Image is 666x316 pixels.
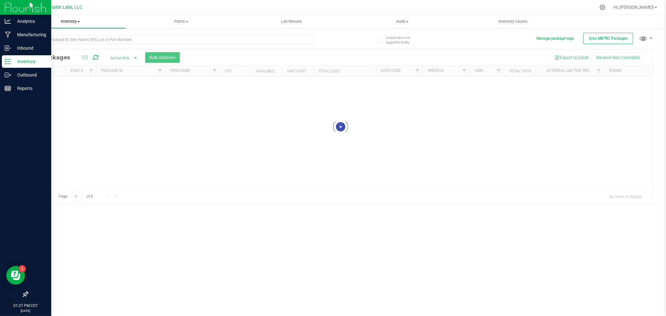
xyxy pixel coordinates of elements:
span: Inventory Counts [490,19,536,24]
inline-svg: Inbound [5,45,11,51]
inline-svg: Manufacturing [5,32,11,38]
span: Sync METRC Packages [589,36,628,41]
span: Curador Labs, LLC [45,5,82,10]
button: Manage package tags [536,36,574,41]
button: Sync METRC Packages [583,33,633,44]
input: Search Package ID, Item Name, SKU, Lot or Part Number... [27,35,314,44]
span: Lab Results [273,19,311,24]
span: Inventory [15,19,126,24]
p: Inbound [11,44,48,52]
inline-svg: Reports [5,85,11,91]
iframe: Resource center [6,266,25,285]
a: Inventory [15,15,126,28]
a: Lab Results [236,15,347,28]
p: Manufacturing [11,31,48,38]
p: Analytics [11,17,48,25]
p: Outbound [11,71,48,79]
p: [DATE] [3,309,48,313]
inline-svg: Inventory [5,58,11,65]
p: Inventory [11,58,48,65]
span: Include items not tagged for facility [386,35,417,45]
a: Audit [347,15,457,28]
inline-svg: Outbound [5,72,11,78]
span: Hi, [PERSON_NAME]! [614,5,654,10]
inline-svg: Analytics [5,18,11,24]
span: Audit [347,19,457,24]
p: Reports [11,85,48,92]
div: Manage settings [599,4,606,10]
a: Plants [126,15,236,28]
iframe: Resource center unread badge [18,265,26,273]
a: Inventory Counts [458,15,568,28]
span: Plants [126,19,236,24]
p: 01:27 PM CDT [3,303,48,309]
